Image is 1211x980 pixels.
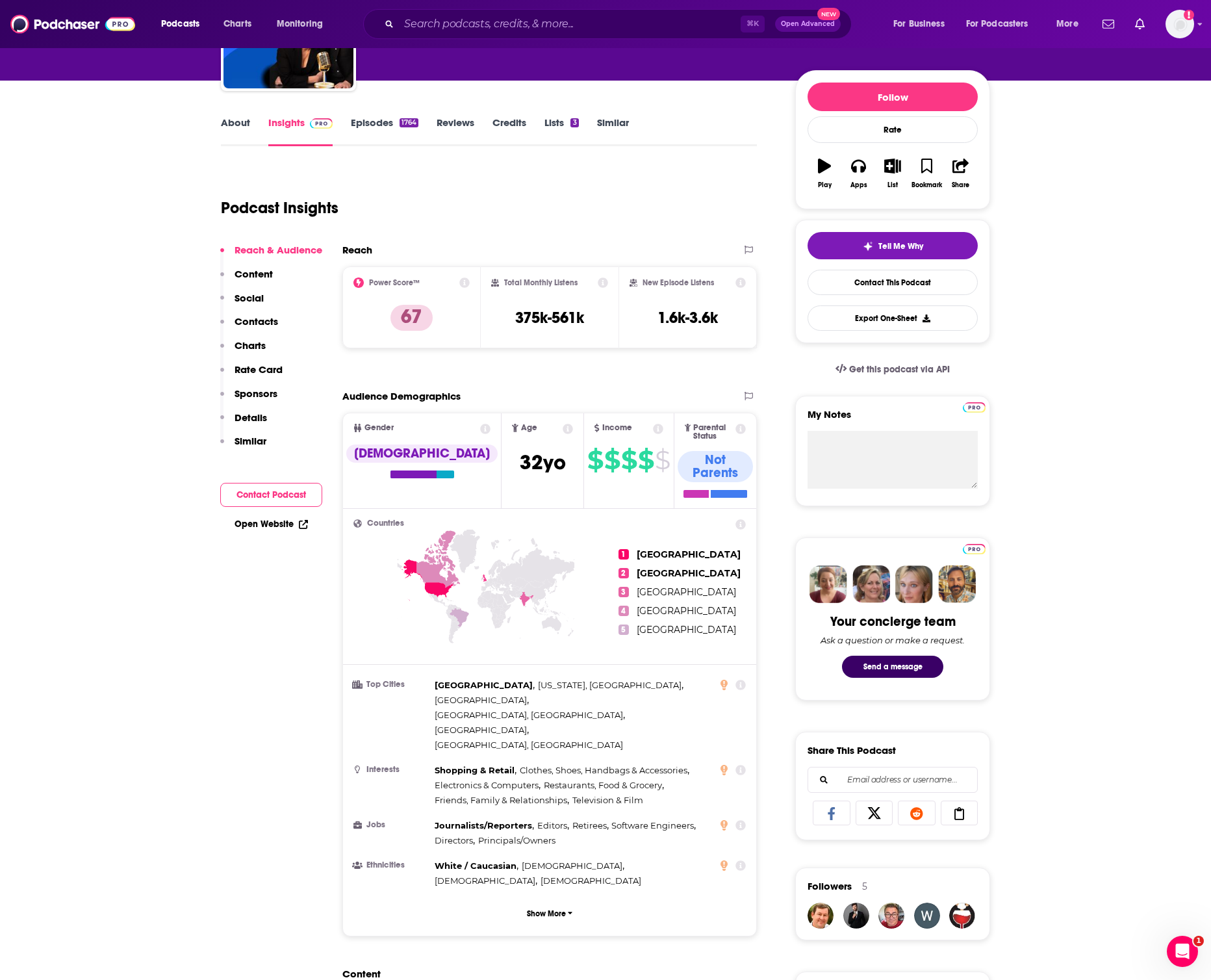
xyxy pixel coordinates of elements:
[435,778,541,793] span: ,
[522,858,624,873] span: ,
[963,402,986,413] img: Podchaser Pro
[863,241,873,251] img: tell me why sparkle
[952,181,969,189] div: Share
[637,605,736,617] span: [GEOGRAPHIC_DATA]
[541,875,641,886] span: [DEMOGRAPHIC_DATA]
[220,339,266,363] button: Charts
[611,818,696,833] span: ,
[856,801,893,825] a: Share on X/Twitter
[604,450,620,471] span: $
[220,292,264,316] button: Social
[437,116,474,146] a: Reviews
[527,909,566,918] p: Show More
[808,116,978,143] div: Rate
[963,544,986,554] img: Podchaser Pro
[893,15,945,33] span: For Business
[914,903,940,929] img: weedloversusa
[849,364,950,375] span: Get this podcast via API
[944,150,978,197] button: Share
[520,763,689,778] span: ,
[817,8,841,20] span: New
[235,519,308,530] a: Open Website
[220,483,322,507] button: Contact Podcast
[522,860,622,871] span: [DEMOGRAPHIC_DATA]
[435,763,516,778] span: ,
[618,606,629,616] span: 4
[235,363,283,376] p: Rate Card
[220,268,273,292] button: Content
[220,315,278,339] button: Contacts
[342,244,372,256] h2: Reach
[10,12,135,36] img: Podchaser - Follow, Share and Rate Podcasts
[367,519,404,528] span: Countries
[235,268,273,280] p: Content
[808,150,841,197] button: Play
[161,15,199,33] span: Podcasts
[152,14,216,34] button: open menu
[949,903,975,929] a: carltonjohnson060
[818,181,832,189] div: Play
[390,305,433,331] p: 67
[655,450,670,471] span: $
[521,424,537,432] span: Age
[435,860,516,871] span: White / Caucasian
[435,780,539,790] span: Electronics & Computers
[808,408,978,431] label: My Notes
[435,765,515,775] span: Shopping & Retail
[842,656,943,678] button: Send a message
[268,116,333,146] a: InsightsPodchaser Pro
[353,766,429,774] h3: Interests
[808,270,978,295] a: Contact This Podcast
[572,795,643,805] span: Television & Film
[775,16,841,32] button: Open AdvancedNew
[643,278,714,287] h2: New Episode Listens
[876,150,910,197] button: List
[781,21,835,27] span: Open Advanced
[830,613,956,630] div: Your concierge team
[1184,10,1194,20] svg: Add a profile image
[435,695,527,705] span: [GEOGRAPHIC_DATA]
[435,875,535,886] span: [DEMOGRAPHIC_DATA]
[808,880,852,892] span: Followers
[638,450,654,471] span: $
[235,244,322,256] p: Reach & Audience
[364,424,394,432] span: Gender
[277,15,323,33] span: Monitoring
[399,14,741,34] input: Search podcasts, credits, & more...
[353,680,429,689] h3: Top Cities
[693,424,733,441] span: Parental Status
[435,858,518,873] span: ,
[657,308,718,328] h3: 1.6k-3.6k
[353,821,429,829] h3: Jobs
[353,861,429,870] h3: Ethnicities
[884,14,961,34] button: open menu
[843,903,869,929] img: JohirMia
[911,181,942,189] div: Bookmark
[808,903,834,929] a: JeffPR
[221,116,250,146] a: About
[435,723,529,738] span: ,
[544,778,664,793] span: ,
[235,387,277,400] p: Sponsors
[841,150,875,197] button: Apps
[678,451,753,482] div: Not Parents
[221,198,338,218] h1: Podcast Insights
[618,568,629,578] span: 2
[376,9,864,39] div: Search podcasts, credits, & more...
[435,693,529,708] span: ,
[808,744,896,756] h3: Share This Podcast
[895,565,933,603] img: Jules Profile
[597,116,629,146] a: Similar
[544,116,578,146] a: Lists3
[825,354,960,385] a: Get this podcast via API
[220,411,267,435] button: Details
[878,903,904,929] a: matt42007
[966,15,1028,33] span: For Podcasters
[369,278,420,287] h2: Power Score™
[223,15,251,33] span: Charts
[741,16,765,32] span: ⌘ K
[346,445,498,463] div: [DEMOGRAPHIC_DATA]
[1166,10,1194,38] button: Show profile menu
